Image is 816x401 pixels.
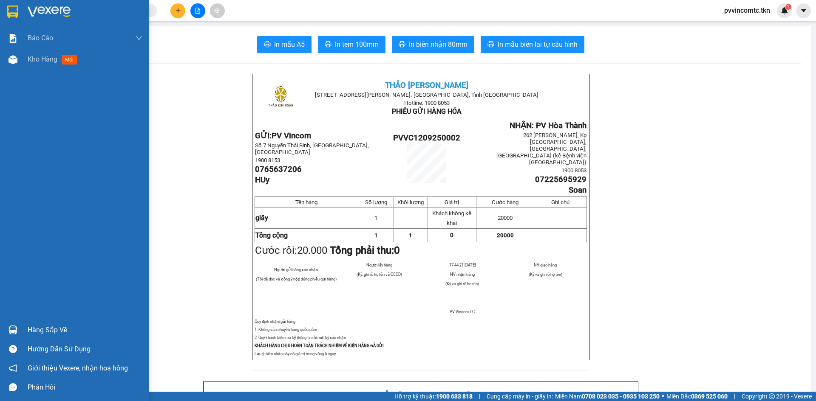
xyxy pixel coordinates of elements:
[255,319,295,324] span: Quy định nhận/gửi hàng
[260,77,302,119] img: logo
[551,199,569,205] span: Ghi chú
[492,199,518,205] span: Cước hàng
[787,4,790,10] span: 1
[365,199,387,205] span: Số lượng
[255,335,346,340] span: 2. Quý khách kiểm tra kỹ thông tin rồi mới ký xác nhận
[510,121,586,130] span: NHẬN: PV Hòa Thành
[555,392,660,401] span: Miền Nam
[781,7,788,14] img: icon-new-feature
[450,309,475,314] span: PV Vincom TC
[374,215,377,221] span: 1
[385,81,468,90] span: THẢO [PERSON_NAME]
[529,272,562,277] span: (Ký và ghi rõ họ tên)
[28,343,142,356] div: Hướng dẫn sử dụng
[734,392,735,401] span: |
[274,39,305,50] span: In mẫu A5
[399,41,405,49] span: printer
[357,272,402,277] span: (Ký, ghi rõ họ tên và CCCD)
[487,392,553,401] span: Cung cấp máy in - giấy in:
[450,232,453,238] span: 0
[769,393,775,399] span: copyright
[449,263,476,267] span: 17:44:21 [DATE]
[497,232,514,238] span: 20000
[297,244,327,256] span: 20.000
[487,41,494,49] span: printer
[498,39,578,50] span: In mẫu biên lai tự cấu hình
[445,199,459,205] span: Giá trị
[397,199,424,205] span: Khối lượng
[255,175,269,185] span: HUy
[264,41,271,49] span: printer
[662,395,664,398] span: ⚪️
[800,7,807,14] span: caret-down
[214,8,220,14] span: aim
[9,364,17,372] span: notification
[255,343,384,348] strong: KHÁCH HÀNG CHỊU HOÀN TOÀN TRÁCH NHIỆM VỀ KIỆN HÀNG ĐÃ GỬI
[496,132,586,165] span: 262 [PERSON_NAME], Kp [GEOGRAPHIC_DATA], [GEOGRAPHIC_DATA], [GEOGRAPHIC_DATA] (kế Bệnh viện [GEOG...
[392,107,462,115] span: PHIẾU GỬI HÀNG HÓA
[315,92,538,98] span: [STREET_ADDRESS][PERSON_NAME]. [GEOGRAPHIC_DATA], Tỉnh [GEOGRAPHIC_DATA]
[561,167,586,174] span: 1900 8053
[325,41,331,49] span: printer
[481,36,584,53] button: printerIn mẫu biên lai tự cấu hình
[318,36,385,53] button: printerIn tem 100mm
[445,281,479,286] span: (Ký và ghi rõ họ tên)
[28,381,142,394] div: Phản hồi
[409,39,467,50] span: In biên nhận 80mm
[8,34,17,43] img: solution-icon
[28,363,128,373] span: Giới thiệu Vexere, nhận hoa hồng
[190,3,205,18] button: file-add
[534,263,557,267] span: NV giao hàng
[582,393,660,400] strong: 0708 023 035 - 0935 103 250
[255,131,311,140] strong: GỬI:
[210,3,225,18] button: aim
[8,325,17,334] img: warehouse-icon
[409,232,412,238] span: 1
[691,393,728,400] strong: 0369 525 060
[272,131,311,140] span: PV Vincom
[255,165,302,174] span: 0765637206
[8,55,17,64] img: warehouse-icon
[7,6,18,18] img: logo-vxr
[479,392,480,401] span: |
[404,100,450,106] span: Hotline: 1900 8053
[295,199,317,205] span: Tên hàng
[136,35,142,42] span: down
[796,3,811,18] button: caret-down
[330,244,400,256] strong: Tổng phải thu:
[335,39,379,50] span: In tem 100mm
[28,324,142,337] div: Hàng sắp về
[9,345,17,353] span: question-circle
[28,33,53,43] span: Báo cáo
[170,3,185,18] button: plus
[274,267,318,272] span: Người gửi hàng xác nhận
[785,4,791,10] sup: 1
[255,157,280,163] span: 1900 8153
[569,185,586,195] span: Soan
[394,244,400,256] span: 0
[394,392,473,401] span: Hỗ trợ kỹ thuật:
[175,8,181,14] span: plus
[717,5,777,16] span: pvvincomtc.tkn
[255,231,288,239] strong: Tổng cộng
[255,327,317,332] span: 1. Không vân chuyển hàng quốc cấm
[374,232,378,238] span: 1
[432,210,471,226] span: Khách không kê khai
[393,133,460,143] span: PVVC1209250002
[257,36,312,53] button: printerIn mẫu A5
[195,8,201,14] span: file-add
[450,272,475,277] span: NV nhận hàng
[28,55,57,63] span: Kho hàng
[392,36,474,53] button: printerIn biên nhận 80mm
[62,55,77,64] span: mới
[255,142,369,155] span: Số 7 Nguyễn Thái Bình, [GEOGRAPHIC_DATA], [GEOGRAPHIC_DATA]
[255,244,400,256] span: Cước rồi:
[255,214,268,222] span: giấy
[498,215,513,221] span: 20000
[256,277,337,281] span: (Tôi đã đọc và đồng ý nộp đúng phiếu gửi hàng)
[666,392,728,401] span: Miền Bắc
[535,175,586,184] span: 07225695929
[255,351,336,356] span: Lưu ý: biên nhận này có giá trị trong vòng 5 ngày
[436,393,473,400] strong: 1900 633 818
[366,263,392,267] span: Người lấy hàng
